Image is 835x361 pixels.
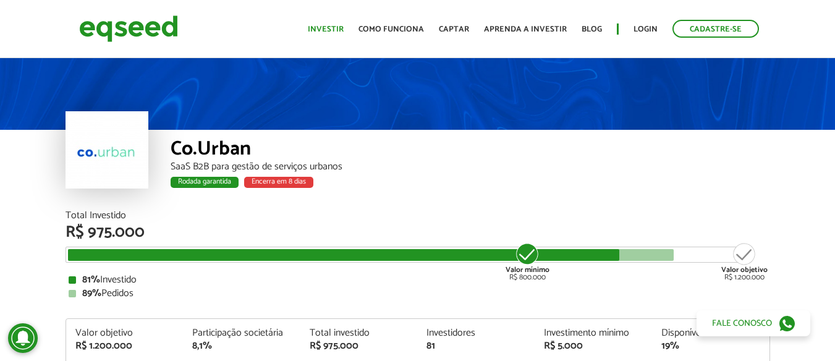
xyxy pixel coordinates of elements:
[82,285,101,302] strong: 89%
[66,211,770,221] div: Total Investido
[244,177,313,188] div: Encerra em 8 dias
[484,25,567,33] a: Aprenda a investir
[310,341,409,351] div: R$ 975.000
[504,242,551,281] div: R$ 800.000
[69,275,767,285] div: Investido
[544,328,643,338] div: Investimento mínimo
[426,341,525,351] div: 81
[192,341,291,351] div: 8,1%
[79,12,178,45] img: EqSeed
[506,264,549,276] strong: Valor mínimo
[69,289,767,299] div: Pedidos
[66,224,770,240] div: R$ 975.000
[661,341,760,351] div: 19%
[544,341,643,351] div: R$ 5.000
[75,328,174,338] div: Valor objetivo
[582,25,602,33] a: Blog
[358,25,424,33] a: Como funciona
[721,264,768,276] strong: Valor objetivo
[82,271,100,288] strong: 81%
[672,20,759,38] a: Cadastre-se
[426,328,525,338] div: Investidores
[75,341,174,351] div: R$ 1.200.000
[697,310,810,336] a: Fale conosco
[721,242,768,281] div: R$ 1.200.000
[192,328,291,338] div: Participação societária
[308,25,344,33] a: Investir
[439,25,469,33] a: Captar
[171,162,770,172] div: SaaS B2B para gestão de serviços urbanos
[171,177,239,188] div: Rodada garantida
[171,139,770,162] div: Co.Urban
[310,328,409,338] div: Total investido
[634,25,658,33] a: Login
